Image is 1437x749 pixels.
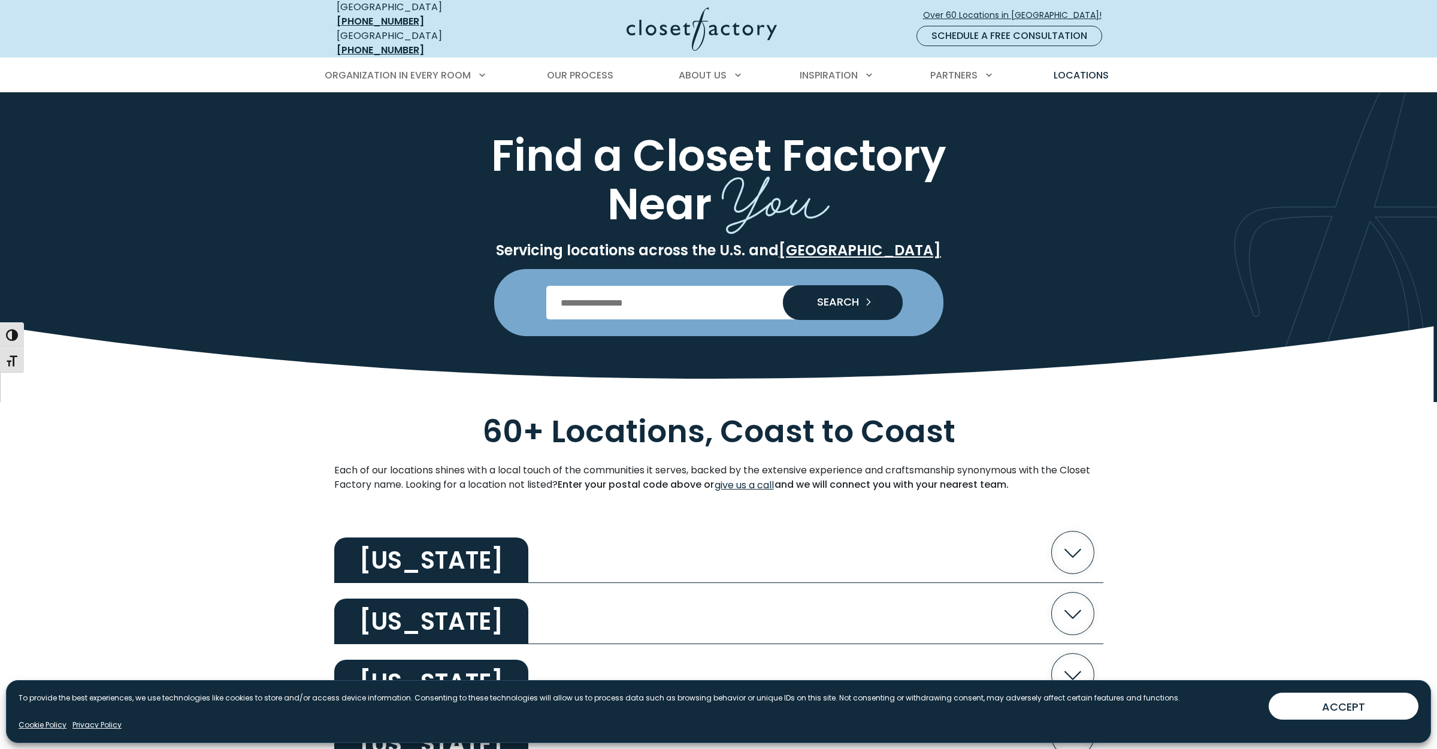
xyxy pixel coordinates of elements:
h2: [US_STATE] [334,537,528,583]
span: SEARCH [807,297,859,307]
input: Enter Postal Code [546,286,891,319]
span: About Us [679,68,727,82]
span: Partners [930,68,978,82]
nav: Primary Menu [316,59,1121,92]
a: [PHONE_NUMBER] [337,43,424,57]
p: Each of our locations shines with a local touch of the communities it serves, backed by the exten... [334,463,1103,493]
span: Locations [1054,68,1109,82]
button: ACCEPT [1269,693,1418,720]
h2: [US_STATE] [334,660,528,705]
a: Cookie Policy [19,720,66,730]
strong: Enter your postal code above or and we will connect you with your nearest team. [558,478,1009,491]
a: [GEOGRAPHIC_DATA] [779,240,941,260]
button: [US_STATE] [334,644,1103,705]
h2: [US_STATE] [334,599,528,644]
p: To provide the best experiences, we use technologies like cookies to store and/or access device i... [19,693,1180,703]
a: Schedule a Free Consultation [916,26,1102,46]
a: Over 60 Locations in [GEOGRAPHIC_DATA]! [922,5,1112,26]
button: [US_STATE] [334,522,1103,583]
img: Closet Factory Logo [627,7,777,51]
span: Inspiration [800,68,858,82]
span: 60+ Locations, Coast to Coast [482,409,955,453]
a: [PHONE_NUMBER] [337,14,424,28]
span: You [722,148,830,239]
p: Servicing locations across the U.S. and [334,241,1103,259]
span: Find a Closet Factory [491,125,946,186]
a: give us a call [714,478,775,493]
span: Near [607,174,712,234]
span: Over 60 Locations in [GEOGRAPHIC_DATA]! [923,9,1111,22]
a: Privacy Policy [72,720,122,730]
button: [US_STATE] [334,583,1103,644]
span: Our Process [547,68,613,82]
span: Organization in Every Room [325,68,471,82]
button: Search our Nationwide Locations [783,285,903,320]
div: [GEOGRAPHIC_DATA] [337,29,510,58]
